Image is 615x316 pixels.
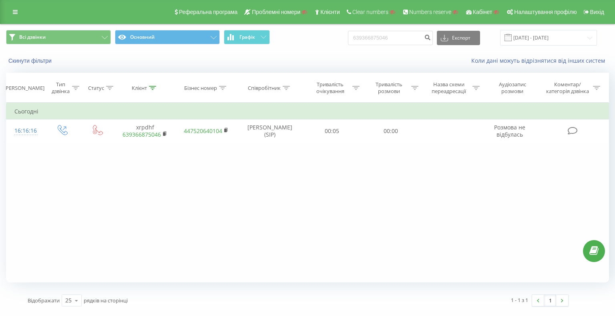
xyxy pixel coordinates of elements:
[65,296,72,304] div: 25
[14,123,36,139] div: 16:16:16
[544,295,556,306] a: 1
[352,9,388,15] span: Clear numbers
[544,81,591,95] div: Коментар/категорія дзвінка
[511,296,528,304] div: 1 - 1 з 1
[514,9,577,15] span: Налаштування профілю
[320,9,340,15] span: Клієнти
[369,81,409,95] div: Тривалість розмови
[248,85,281,91] div: Співробітник
[489,81,536,95] div: Аудіозапис розмови
[115,30,220,44] button: Основний
[179,9,238,15] span: Реферальна програма
[184,127,222,135] a: 447520640104
[123,131,161,138] a: 639366875046
[115,119,176,143] td: xrpdhf
[88,85,104,91] div: Статус
[473,9,492,15] span: Кабінет
[6,30,111,44] button: Всі дзвінки
[28,297,60,304] span: Відображати
[184,85,217,91] div: Бізнес номер
[6,57,56,64] button: Скинути фільтри
[4,85,44,91] div: [PERSON_NAME]
[409,9,451,15] span: Numbers reserve
[224,30,270,44] button: Графік
[19,34,46,40] span: Всі дзвінки
[590,9,604,15] span: Вихід
[494,123,525,138] span: Розмова не відбулась
[239,34,255,40] span: Графік
[471,57,609,64] a: Коли дані можуть відрізнятися вiд інших систем
[303,119,362,143] td: 00:05
[437,31,480,45] button: Експорт
[252,9,300,15] span: Проблемні номери
[237,119,303,143] td: [PERSON_NAME] (SIP)
[132,85,147,91] div: Клієнт
[348,31,433,45] input: Пошук за номером
[428,81,470,95] div: Назва схеми переадресації
[362,119,420,143] td: 00:00
[6,103,609,119] td: Сьогодні
[51,81,70,95] div: Тип дзвінка
[310,81,350,95] div: Тривалість очікування
[84,297,128,304] span: рядків на сторінці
